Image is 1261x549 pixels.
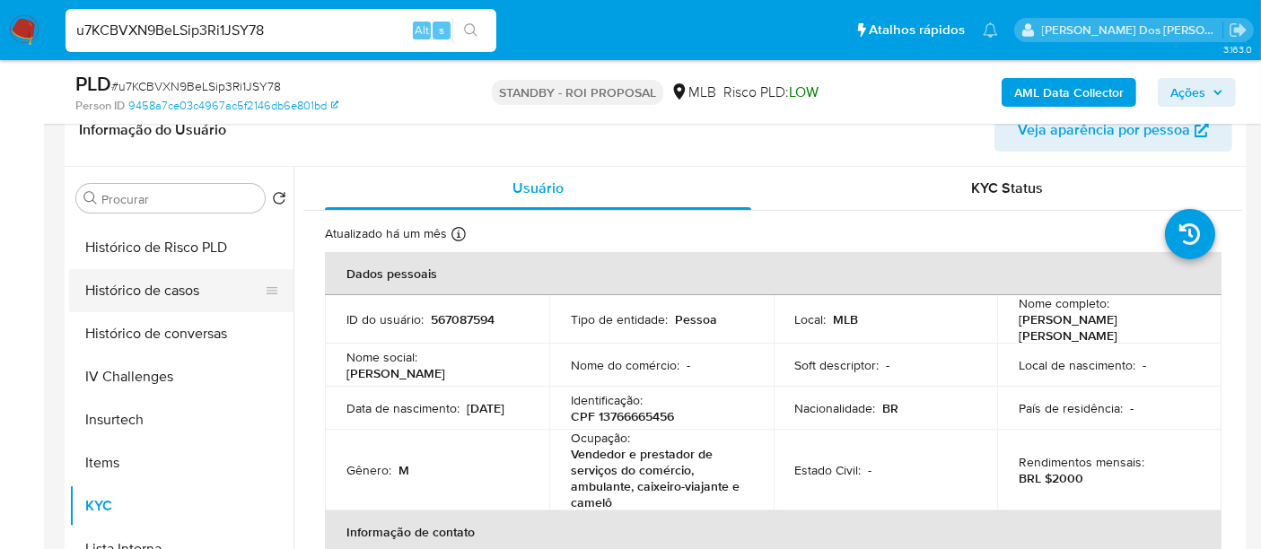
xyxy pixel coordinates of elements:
p: - [869,462,872,478]
p: [PERSON_NAME] [346,365,445,381]
p: - [1143,357,1146,373]
p: Nome do comércio : [571,357,679,373]
button: AML Data Collector [1002,78,1136,107]
p: [PERSON_NAME] [PERSON_NAME] [1019,311,1193,344]
p: BR [883,400,899,416]
p: Gênero : [346,462,391,478]
span: Risco PLD: [723,83,819,102]
input: Pesquise usuários ou casos... [66,19,496,42]
p: BRL $2000 [1019,470,1083,486]
p: Nome social : [346,349,417,365]
button: search-icon [452,18,489,43]
p: Atualizado há um mês [325,225,447,242]
button: Procurar [83,191,98,205]
span: KYC Status [972,178,1044,198]
button: Items [69,441,293,484]
button: Histórico de casos [69,269,279,312]
p: CPF 13766665456 [571,408,674,424]
span: 3.163.0 [1223,42,1252,57]
p: - [687,357,690,373]
b: PLD [75,69,111,98]
p: Local : [795,311,827,327]
span: Veja aparência por pessoa [1018,109,1190,152]
div: MLB [670,83,716,102]
span: Ações [1170,78,1205,107]
button: Ações [1158,78,1236,107]
p: 567087594 [431,311,495,327]
button: Histórico de conversas [69,312,293,355]
button: KYC [69,484,293,527]
button: Veja aparência por pessoa [994,109,1232,152]
span: s [439,22,444,39]
p: - [1130,400,1134,416]
p: Nome completo : [1019,295,1109,311]
p: STANDBY - ROI PROPOSAL [492,80,663,105]
span: LOW [789,82,819,102]
p: M [398,462,409,478]
p: Nacionalidade : [795,400,876,416]
p: Tipo de entidade : [571,311,668,327]
a: Notificações [983,22,998,38]
p: Soft descriptor : [795,357,880,373]
p: renato.lopes@mercadopago.com.br [1042,22,1223,39]
button: Retornar ao pedido padrão [272,191,286,211]
input: Procurar [101,191,258,207]
span: # u7KCBVXN9BeLSip3Ri1JSY78 [111,77,281,95]
button: Insurtech [69,398,293,441]
span: Alt [415,22,429,39]
p: Rendimentos mensais : [1019,454,1144,470]
p: Local de nascimento : [1019,357,1135,373]
h1: Informação do Usuário [79,121,226,139]
p: MLB [834,311,859,327]
button: IV Challenges [69,355,293,398]
p: Data de nascimento : [346,400,460,416]
span: Usuário [512,178,564,198]
th: Dados pessoais [325,252,1222,295]
p: - [887,357,890,373]
p: [DATE] [467,400,504,416]
button: Histórico de Risco PLD [69,226,293,269]
p: Pessoa [675,311,717,327]
p: Identificação : [571,392,643,408]
a: Sair [1229,21,1248,39]
p: Vendedor e prestador de serviços do comércio, ambulante, caixeiro-viajante e camelô [571,446,745,510]
p: ID do usuário : [346,311,424,327]
p: Ocupação : [571,430,630,446]
p: Estado Civil : [795,462,862,478]
a: 9458a7ce03c4967ac5f2146db6e801bd [128,98,338,114]
b: AML Data Collector [1014,78,1124,107]
b: Person ID [75,98,125,114]
p: País de residência : [1019,400,1123,416]
span: Atalhos rápidos [869,21,965,39]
